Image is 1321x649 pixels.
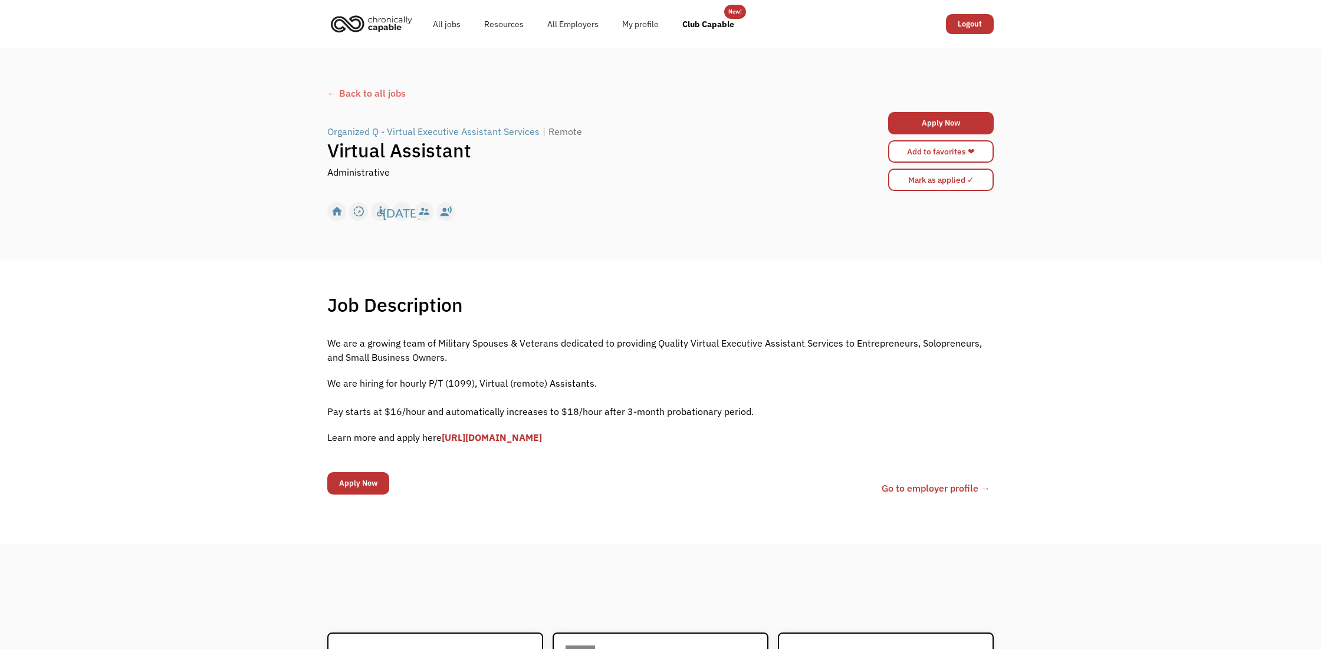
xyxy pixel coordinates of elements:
div: Administrative [327,165,390,179]
a: All Employers [535,5,610,43]
a: All jobs [421,5,472,43]
a: Go to employer profile → [882,481,990,495]
img: Chronically Capable logo [327,11,416,37]
a: home [327,11,421,37]
h1: Job Description [327,293,463,317]
a: ← Back to all jobs [327,86,994,100]
a: Logout [946,14,994,34]
a: Resources [472,5,535,43]
a: Club Capable [671,5,746,43]
a: [URL][DOMAIN_NAME] [442,431,542,443]
p: We are a growing team of Military Spouses & Veterans dedicated to providing Quality Virtual Execu... [327,336,994,364]
p: Learn more and apply here [327,430,994,444]
a: Add to favorites ❤ [888,140,994,163]
input: Mark as applied ✓ [888,169,994,191]
form: Mark as applied form [888,166,994,194]
div: [DATE] [383,203,421,220]
a: My profile [610,5,671,43]
div: New! [728,5,742,19]
form: Email Form [327,469,389,498]
div: Organized Q - Virtual Executive Assistant Services [327,124,540,139]
div: accessible [374,203,387,220]
h1: Virtual Assistant [327,139,827,162]
div: supervisor_account [418,203,431,220]
div: record_voice_over [440,203,452,220]
div: Remote [548,124,582,139]
div: | [543,124,546,139]
a: Apply Now [888,112,994,134]
div: home [331,203,343,220]
input: Apply Now [327,472,389,495]
div: slow_motion_video [353,203,365,220]
a: Organized Q - Virtual Executive Assistant Services|Remote [327,124,585,139]
p: We are hiring for hourly P/T (1099), Virtual (remote) Assistants. ‍ Pay starts at $16/hour and au... [327,376,994,419]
